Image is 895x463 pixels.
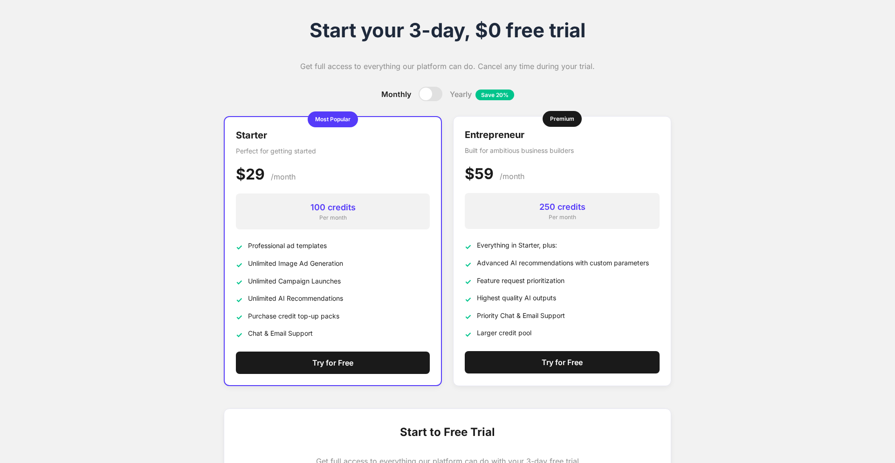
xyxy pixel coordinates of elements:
[236,259,242,270] span: ✓
[224,61,671,72] p: Get full access to everything our platform can do. Cancel any time during your trial.
[465,311,471,322] span: ✓
[248,276,341,286] span: Unlimited Campaign Launches
[465,294,471,305] span: ✓
[477,293,556,303] span: Highest quality AI outputs
[465,259,471,270] span: ✓
[400,424,495,441] span: Start to Free Trial
[248,241,327,250] span: Professional ad templates
[236,146,430,156] p: Perfect for getting started
[465,329,471,340] span: ✓
[381,89,411,100] span: Monthly
[472,213,652,221] div: Per month
[465,165,494,183] span: $59
[465,145,660,155] p: Built for ambitious business builders
[477,258,649,268] span: Advanced AI recommendations with custom parameters
[236,276,242,288] span: ✓
[248,293,343,303] span: Unlimited AI Recommendations
[236,352,430,374] button: Try for Free
[236,329,242,340] span: ✓
[271,172,296,181] span: /month
[248,328,313,338] span: Chat & Email Support
[477,240,557,250] span: Everything in Starter, plus:
[477,311,565,320] span: Priority Chat & Email Support
[472,200,652,213] div: 250 credits
[236,294,242,305] span: ✓
[248,311,339,321] span: Purchase credit top-up packs
[477,328,531,338] span: Larger credit pool
[236,311,242,323] span: ✓
[248,258,343,268] span: Unlimited Image Ad Generation
[465,276,471,287] span: ✓
[475,90,514,100] span: Save 20%
[236,165,265,183] span: $29
[243,214,422,222] div: Per month
[500,172,524,181] span: /month
[465,351,660,373] button: Try for Free
[477,276,565,285] span: Feature request prioritization
[224,19,671,42] h1: Start your 3-day, $0 free trial
[465,241,471,252] span: ✓
[236,242,242,253] span: ✓
[243,201,422,214] div: 100 credits
[236,128,430,142] h3: Starter
[465,128,660,142] h3: Entrepreneur
[450,89,514,100] span: Yearly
